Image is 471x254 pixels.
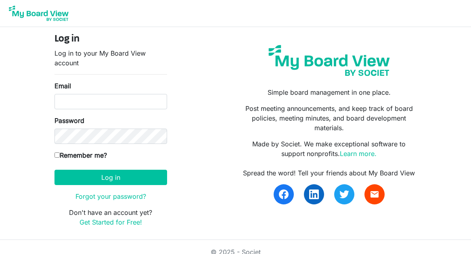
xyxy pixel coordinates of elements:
span: email [370,189,379,199]
p: Post meeting announcements, and keep track of board policies, meeting minutes, and board developm... [241,104,417,133]
label: Email [54,81,71,91]
img: My Board View Logo [6,3,71,23]
img: facebook.svg [279,189,289,199]
a: Forgot your password? [75,192,146,200]
a: email [364,184,385,204]
p: Made by Societ. We make exceptional software to support nonprofits. [241,139,417,158]
p: Simple board management in one place. [241,87,417,97]
p: Log in to your My Board View account [54,48,167,68]
a: Learn more. [340,150,377,158]
img: twitter.svg [339,189,349,199]
button: Log in [54,170,167,185]
label: Remember me? [54,150,107,160]
div: Spread the word! Tell your friends about My Board View [241,168,417,178]
img: my-board-view-societ.svg [264,40,395,81]
img: linkedin.svg [309,189,319,199]
h4: Log in [54,33,167,45]
input: Remember me? [54,152,60,158]
a: Get Started for Free! [80,218,142,226]
p: Don't have an account yet? [54,208,167,227]
label: Password [54,116,84,125]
